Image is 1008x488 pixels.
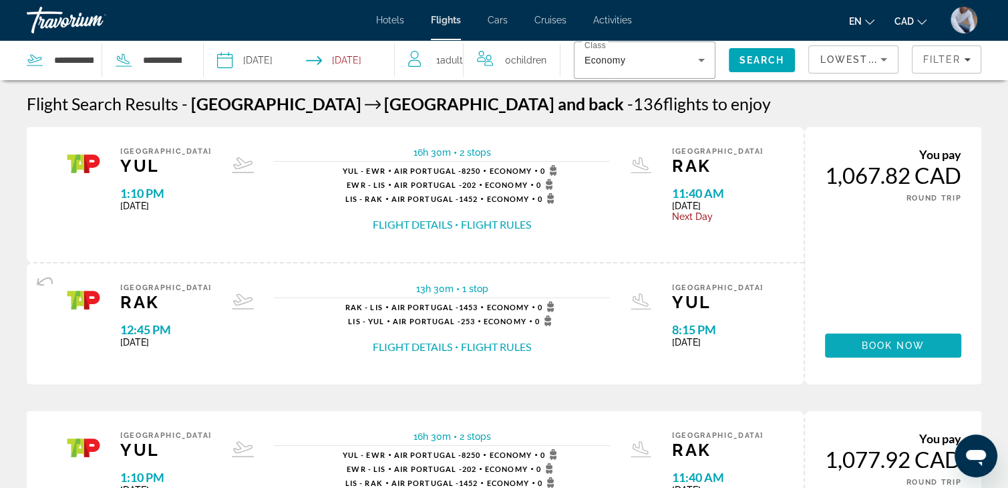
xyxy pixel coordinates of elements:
[820,51,887,68] mat-select: Sort by
[922,54,961,65] span: Filter
[431,15,461,25] a: Flights
[393,317,475,326] span: 253
[672,283,764,292] span: [GEOGRAPHIC_DATA]
[394,180,462,189] span: Air Portugal -
[820,54,905,65] span: Lowest Price
[345,195,383,203] span: LIS - RAK
[182,94,188,114] span: -
[394,166,462,175] span: Air Portugal -
[534,15,566,25] a: Cruises
[663,94,771,114] span: flights to enjoy
[894,16,914,27] span: CAD
[912,45,981,74] button: Filters
[394,465,462,473] span: Air Portugal -
[538,301,558,312] span: 0
[391,195,459,203] span: Air Portugal -
[951,7,977,33] img: User image
[486,303,529,312] span: Economy
[120,337,212,348] span: [DATE]
[394,451,462,459] span: Air Portugal -
[345,303,383,312] span: RAK - LIS
[373,340,452,354] button: Flight Details
[535,316,556,326] span: 0
[461,340,531,354] button: Flight Rules
[343,451,385,459] span: YUL - EWR
[120,440,212,460] span: YUL
[849,11,874,31] button: Change language
[67,431,100,465] img: Airline logo
[217,40,273,80] button: Select depart date
[391,195,478,203] span: 1452
[627,94,633,114] span: -
[672,186,764,201] span: 11:40 AM
[540,449,561,460] span: 0
[672,337,764,348] span: [DATE]
[394,166,481,175] span: 8250
[536,463,557,474] span: 0
[485,465,528,473] span: Economy
[120,292,212,312] span: RAK
[391,303,459,312] span: Air Portugal -
[558,94,624,114] span: and back
[394,451,481,459] span: 8250
[376,15,404,25] span: Hotels
[394,465,476,473] span: 202
[947,6,981,34] button: User Menu
[461,217,531,232] button: Flight Rules
[862,340,925,351] span: Book now
[672,201,764,211] span: [DATE]
[416,283,454,294] span: 13h 30m
[825,446,961,473] div: 1,077.92 CAD
[348,317,384,326] span: LIS - YUL
[825,334,961,358] button: Book now
[393,317,460,326] span: Air Portugal -
[627,94,663,114] span: 136
[849,16,862,27] span: en
[584,55,625,66] span: Economy
[191,94,361,114] span: [GEOGRAPHIC_DATA]
[440,55,463,66] span: Adult
[391,479,478,487] span: 1452
[894,11,927,31] button: Change currency
[120,431,212,440] span: [GEOGRAPHIC_DATA]
[486,479,529,487] span: Economy
[593,15,632,25] a: Activities
[345,479,383,487] span: LIS - RAK
[672,156,764,176] span: RAK
[391,479,459,487] span: Air Portugal -
[27,94,178,114] h1: Flight Search Results
[536,179,557,190] span: 0
[672,322,764,337] span: 8:15 PM
[511,55,546,66] span: Children
[489,451,532,459] span: Economy
[540,165,561,176] span: 0
[120,186,212,201] span: 1:10 PM
[384,94,554,114] span: [GEOGRAPHIC_DATA]
[395,40,560,80] button: Travelers: 1 adult, 0 children
[672,292,764,312] span: YUL
[460,147,491,158] span: 2 stops
[825,162,961,189] div: 1,067.82 CAD
[488,15,508,25] a: Cars
[729,48,796,72] button: Search
[120,156,212,176] span: YUL
[120,322,212,337] span: 12:45 PM
[462,283,488,294] span: 1 stop
[906,478,962,487] span: ROUND TRIP
[347,180,385,189] span: EWR - LIS
[120,201,212,211] span: [DATE]
[460,431,491,442] span: 2 stops
[672,431,764,440] span: [GEOGRAPHIC_DATA]
[505,51,546,70] span: 0
[67,283,100,317] img: Airline logo
[27,3,160,37] a: Travorium
[739,55,785,66] span: Search
[413,147,451,158] span: 16h 30m
[436,51,463,70] span: 1
[489,166,532,175] span: Economy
